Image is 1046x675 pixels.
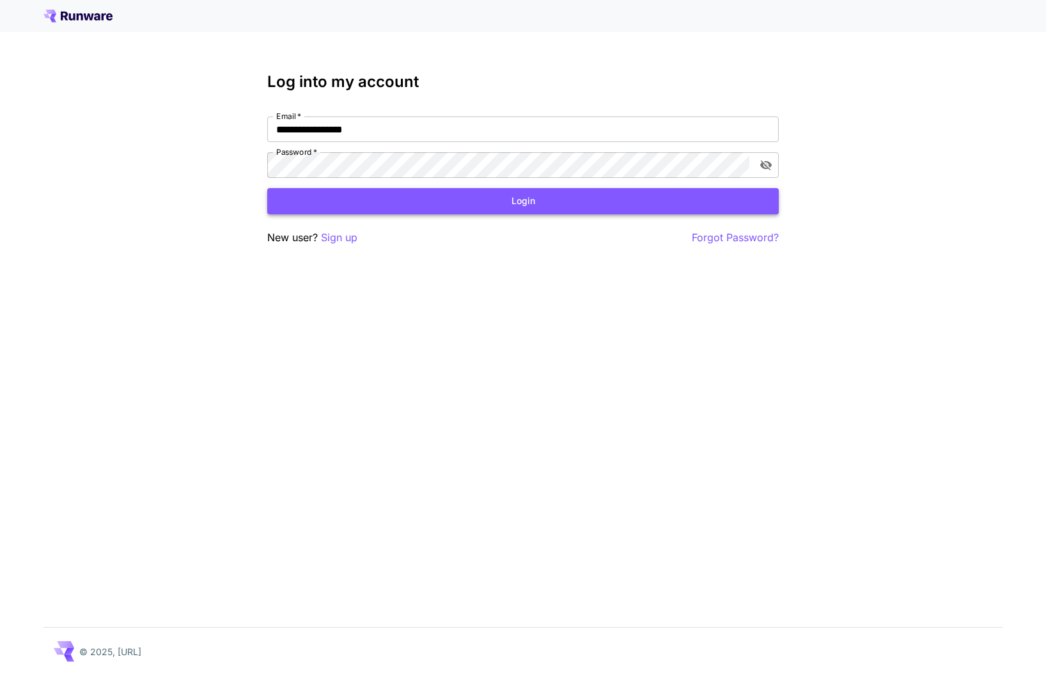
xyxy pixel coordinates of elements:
button: Login [267,188,779,214]
p: New user? [267,230,357,246]
button: Sign up [321,230,357,246]
label: Password [276,147,317,157]
p: © 2025, [URL] [79,645,141,658]
h3: Log into my account [267,73,779,91]
button: toggle password visibility [754,154,777,177]
label: Email [276,111,301,122]
button: Forgot Password? [692,230,779,246]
